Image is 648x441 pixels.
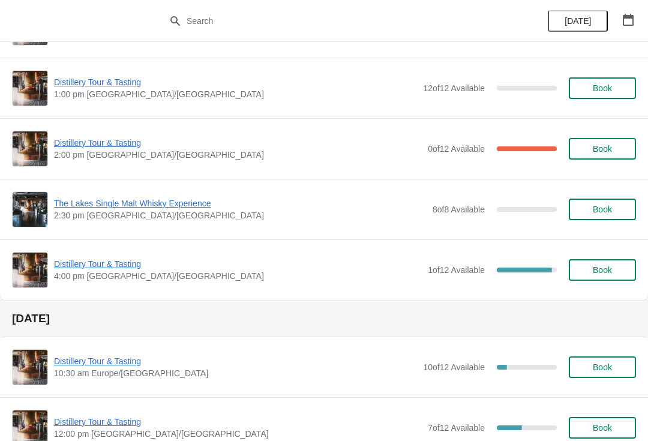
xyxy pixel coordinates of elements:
span: [DATE] [565,16,591,26]
button: Book [569,259,636,281]
span: Distillery Tour & Tasting [54,76,417,88]
span: 4:00 pm [GEOGRAPHIC_DATA]/[GEOGRAPHIC_DATA] [54,270,422,282]
span: 8 of 8 Available [433,205,485,214]
button: [DATE] [548,10,608,32]
span: The Lakes Single Malt Whisky Experience [54,197,427,209]
img: Distillery Tour & Tasting | | 1:00 pm Europe/London [13,71,47,106]
span: Book [593,144,612,154]
img: Distillery Tour & Tasting | | 2:00 pm Europe/London [13,131,47,166]
img: Distillery Tour & Tasting | | 4:00 pm Europe/London [13,253,47,287]
img: Distillery Tour & Tasting | | 10:30 am Europe/London [13,350,47,385]
button: Book [569,199,636,220]
span: 7 of 12 Available [428,423,485,433]
span: Book [593,362,612,372]
h2: [DATE] [12,313,636,325]
span: 10 of 12 Available [423,362,485,372]
span: 1 of 12 Available [428,265,485,275]
span: Distillery Tour & Tasting [54,137,422,149]
button: Book [569,77,636,99]
button: Book [569,356,636,378]
span: Distillery Tour & Tasting [54,416,422,428]
span: 2:30 pm [GEOGRAPHIC_DATA]/[GEOGRAPHIC_DATA] [54,209,427,221]
span: 0 of 12 Available [428,144,485,154]
button: Book [569,417,636,439]
span: Book [593,83,612,93]
span: Book [593,205,612,214]
img: The Lakes Single Malt Whisky Experience | | 2:30 pm Europe/London [13,192,47,227]
span: 10:30 am Europe/[GEOGRAPHIC_DATA] [54,367,417,379]
span: Distillery Tour & Tasting [54,355,417,367]
span: Book [593,423,612,433]
span: Distillery Tour & Tasting [54,258,422,270]
input: Search [186,10,486,32]
span: Book [593,265,612,275]
span: 12 of 12 Available [423,83,485,93]
span: 12:00 pm [GEOGRAPHIC_DATA]/[GEOGRAPHIC_DATA] [54,428,422,440]
span: 2:00 pm [GEOGRAPHIC_DATA]/[GEOGRAPHIC_DATA] [54,149,422,161]
button: Book [569,138,636,160]
span: 1:00 pm [GEOGRAPHIC_DATA]/[GEOGRAPHIC_DATA] [54,88,417,100]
